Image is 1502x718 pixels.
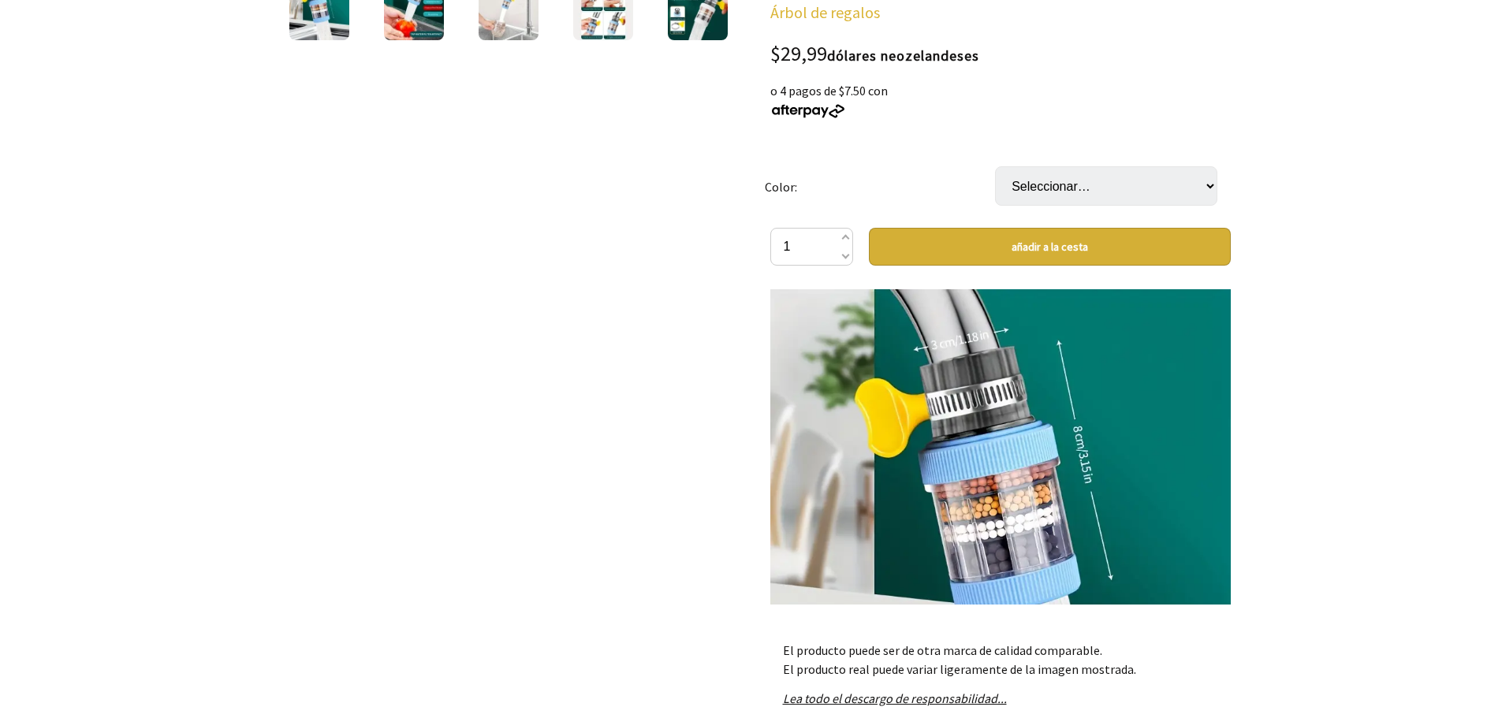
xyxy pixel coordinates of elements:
[827,47,979,65] font: dólares neozelandeses
[869,228,1231,266] button: añadir a la cesta
[770,40,827,66] font: $29,99
[765,180,797,195] font: Color:
[783,642,1102,658] font: El producto puede ser de otra marca de calidad comparable.
[783,661,1136,677] font: El producto real puede variar ligeramente de la imagen mostrada.
[770,83,888,99] font: o 4 pagos de $7.50 con
[770,104,846,118] img: Afterpay
[1012,240,1088,254] font: añadir a la cesta
[770,2,880,22] a: Árbol de regalos
[783,690,1007,706] a: Lea todo el descargo de responsabilidad...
